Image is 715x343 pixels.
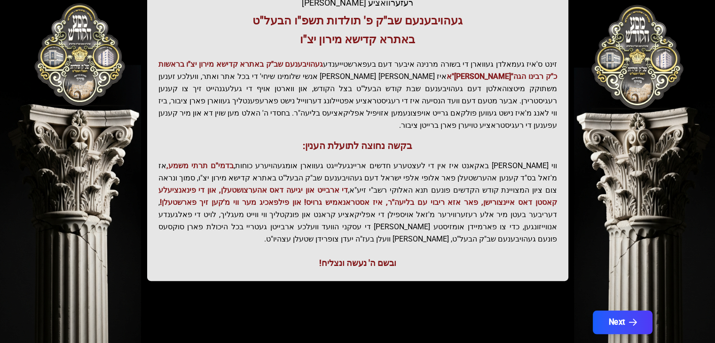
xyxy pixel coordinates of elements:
[158,58,557,132] p: זינט ס'איז געמאלדן געווארן די בשורה מרנינה איבער דעם בעפארשטייענדע איז [PERSON_NAME] [PERSON_NAME...
[592,311,652,334] button: Next
[166,161,234,170] span: בדמי"ם תרתי משמע,
[158,257,557,270] div: ובשם ה' נעשה ונצליח!
[158,186,557,207] span: די ארבייט און יגיעה דאס אהערצושטעלן, און די פינאנציעלע קאסטן דאס איינצורישן, פאר אזא ריבוי עם בלי...
[158,60,557,81] span: געהויבענעם שב"ק באתרא קדישא מירון יצ"ו בראשות כ"ק רבינו הגה"[PERSON_NAME]"א
[158,160,557,245] p: ווי [PERSON_NAME] באקאנט איז אין די לעצטערע חדשים אריינגעלייגט געווארן אומגעהויערע כוחות, אז מ'זא...
[158,139,557,152] h3: בקשה נחוצה לתועלת הענין:
[158,13,557,28] h3: געהויבענעם שב"ק פ' תולדות תשפ"ו הבעל"ט
[158,32,557,47] h3: באתרא קדישא מירון יצ"ו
